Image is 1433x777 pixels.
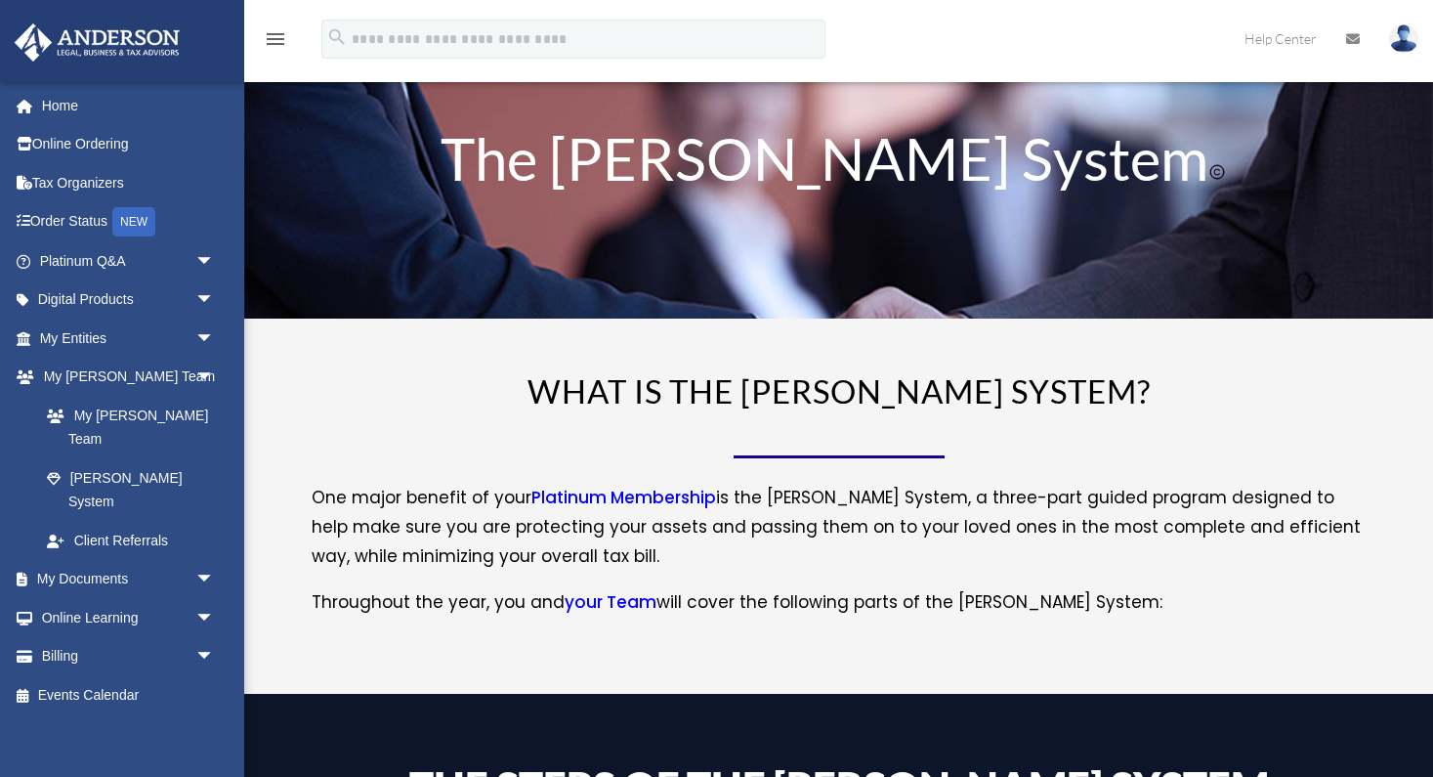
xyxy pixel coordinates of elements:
span: arrow_drop_down [195,560,234,600]
a: Platinum Membership [531,486,716,519]
span: arrow_drop_down [195,358,234,398]
a: My [PERSON_NAME] Teamarrow_drop_down [14,358,244,397]
img: Anderson Advisors Platinum Portal [9,23,186,62]
a: menu [264,34,287,51]
a: Home [14,86,244,125]
i: menu [264,27,287,51]
span: arrow_drop_down [195,281,234,321]
h1: The [PERSON_NAME] System [363,129,1315,197]
a: My Entitiesarrow_drop_down [14,319,244,358]
span: WHAT IS THE [PERSON_NAME] SYSTEM? [527,371,1151,410]
a: My Documentsarrow_drop_down [14,560,244,599]
a: Client Referrals [27,521,244,560]
span: arrow_drop_down [195,319,234,359]
a: your Team [565,590,656,624]
a: Events Calendar [14,675,244,714]
a: My [PERSON_NAME] Team [27,396,244,458]
a: [PERSON_NAME] System [27,458,234,521]
span: arrow_drop_down [195,637,234,677]
a: Online Ordering [14,125,244,164]
img: User Pic [1389,24,1418,53]
a: Online Learningarrow_drop_down [14,598,244,637]
a: Order StatusNEW [14,202,244,242]
p: One major benefit of your is the [PERSON_NAME] System, a three-part guided program designed to he... [312,484,1367,587]
i: search [326,26,348,48]
span: arrow_drop_down [195,598,234,638]
div: NEW [112,207,155,237]
p: Throughout the year, you and will cover the following parts of the [PERSON_NAME] System: [312,588,1367,618]
a: Digital Productsarrow_drop_down [14,281,244,320]
a: Billingarrow_drop_down [14,637,244,676]
a: Tax Organizers [14,163,244,202]
span: arrow_drop_down [195,241,234,281]
a: Platinum Q&Aarrow_drop_down [14,241,244,281]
